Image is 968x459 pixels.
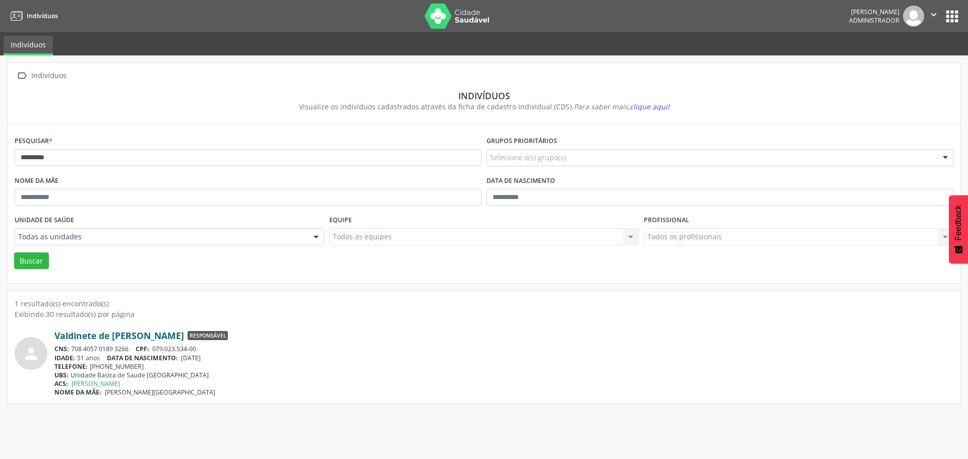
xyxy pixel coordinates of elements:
[14,252,49,270] button: Buscar
[54,354,953,362] div: 51 anos
[7,8,58,24] a: Indivíduos
[54,330,184,341] a: Valdinete de [PERSON_NAME]
[22,345,40,363] i: person
[574,102,670,111] i: Para saber mais,
[924,6,943,27] button: 
[54,388,101,397] span: NOME DA MÃE:
[54,371,953,379] div: Unidade Basica de Saude [GEOGRAPHIC_DATA]
[329,213,352,228] label: Equipe
[105,388,215,397] span: [PERSON_NAME][GEOGRAPHIC_DATA]
[644,213,689,228] label: Profissional
[22,90,946,101] div: Indivíduos
[54,354,75,362] span: IDADE:
[15,69,68,83] a:  Indivíduos
[18,232,304,242] span: Todas as unidades
[152,345,196,353] span: 079.023.534-00
[903,6,924,27] img: img
[15,213,74,228] label: Unidade de saúde
[490,152,566,163] span: Selecione o(s) grupo(s)
[15,309,953,319] div: Exibindo 30 resultado(s) por página
[949,195,968,264] button: Feedback - Mostrar pesquisa
[928,9,939,20] i: 
[72,379,120,388] a: [PERSON_NAME]
[54,362,953,371] div: [PHONE_NUMBER]
[29,69,68,83] div: Indivíduos
[15,298,953,309] div: 1 resultado(s) encontrado(s)
[54,371,69,379] span: UBS:
[181,354,201,362] span: [DATE]
[4,36,53,55] a: Indivíduos
[630,102,670,111] span: clique aqui!
[849,8,899,16] div: [PERSON_NAME]
[54,345,69,353] span: CNS:
[954,205,963,240] span: Feedback
[487,173,555,189] label: Data de nascimento
[54,379,68,388] span: ACS:
[15,173,58,189] label: Nome da mãe
[943,8,961,25] button: apps
[849,16,899,25] span: Administrador
[487,134,557,149] label: Grupos prioritários
[15,69,29,83] i: 
[27,12,58,20] span: Indivíduos
[15,134,52,149] label: Pesquisar
[54,345,953,353] div: 708 4057 0189 3266
[22,101,946,112] div: Visualize os indivíduos cadastrados através da ficha de cadastro individual (CDS).
[107,354,178,362] span: DATA DE NASCIMENTO:
[54,362,88,371] span: TELEFONE:
[188,331,228,340] span: Responsável
[136,345,149,353] span: CPF:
